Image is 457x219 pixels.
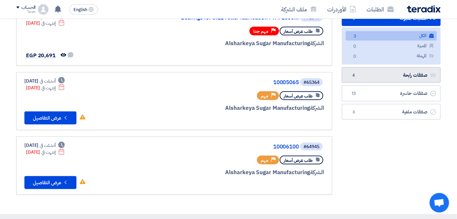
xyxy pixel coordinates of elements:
[284,93,313,99] span: طلب عرض أسعار
[261,157,268,163] span: مهم
[342,104,441,120] a: صفقات ملغية6
[346,31,437,41] a: الكل
[303,16,319,20] div: #71649
[284,157,313,163] span: طلب عرض أسعار
[261,93,268,99] span: مهم
[350,90,358,97] span: 13
[69,4,98,15] button: English
[169,144,299,150] a: 10006100
[407,5,441,13] img: Teradix logo
[430,193,449,213] div: Open chat
[26,84,65,91] div: [DATE]
[350,72,358,79] span: 4
[168,104,324,112] div: Alsharkeya Sugar Manufacturing
[168,168,324,177] div: Alsharkeya Sugar Manufacturing
[168,39,324,48] div: Alsharkeya Sugar Manufacturing
[310,39,324,47] span: الشركة
[41,20,55,27] span: إنتهت في
[26,149,65,156] div: [DATE]
[40,142,55,149] span: أنشئت في
[342,85,441,101] a: صفقات خاسرة13
[41,149,55,156] span: إنتهت في
[26,20,65,27] div: [DATE]
[310,104,324,112] span: الشركة
[276,2,322,17] a: ملف الشركة
[342,67,441,83] a: صفقات رابحة4
[350,109,358,115] span: 6
[38,4,48,15] img: profile_test.png
[24,111,76,124] button: عرض التفاصيل
[351,43,359,50] span: 0
[16,10,35,14] div: Tarek
[346,51,437,61] a: المهملة
[361,2,399,17] a: الطلبات
[41,84,55,91] span: إنتهت في
[24,176,76,189] button: عرض التفاصيل
[24,78,65,84] div: [DATE]
[253,28,268,34] span: مهم جدا
[169,80,299,85] a: 10005065
[322,2,361,17] a: الأوردرات
[26,52,56,59] span: EGP 20,691
[310,168,324,176] span: الشركة
[40,78,55,84] span: أنشئت في
[351,53,359,60] span: 0
[284,28,313,34] span: طلب عرض أسعار
[351,33,359,40] span: 3
[21,5,35,10] div: الحساب
[303,80,319,85] div: #65364
[303,145,319,149] div: #64945
[24,142,65,149] div: [DATE]
[74,7,87,12] span: English
[346,41,437,51] a: المميزة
